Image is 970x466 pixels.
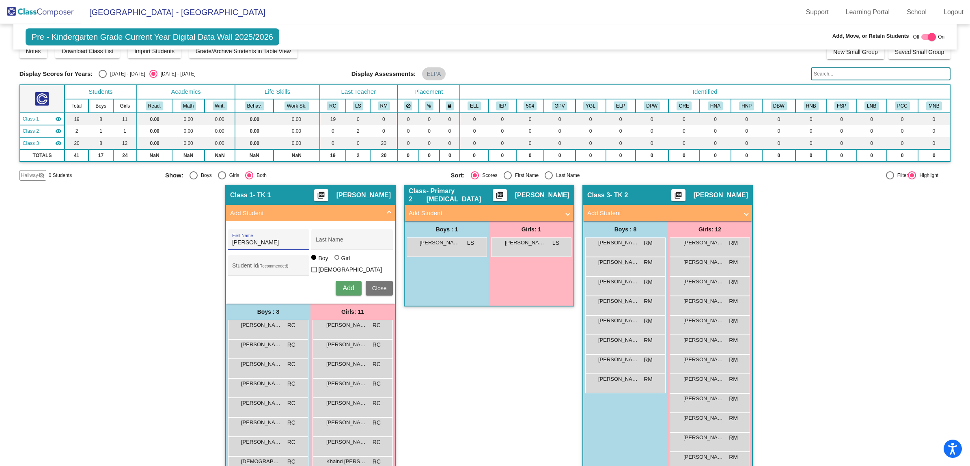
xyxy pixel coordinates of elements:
span: Pre - Kindergarten Grade Current Year Digital Data Wall 2025/2026 [26,28,279,45]
th: Keep with teacher [440,99,460,113]
td: 0 [440,149,460,162]
span: New Small Group [833,49,878,55]
td: 2 [346,125,370,137]
td: 20 [370,149,397,162]
mat-icon: visibility [55,140,62,147]
mat-radio-group: Select an option [99,70,195,78]
span: [PERSON_NAME] [683,239,724,247]
span: RM [729,317,738,325]
td: 0 [887,125,918,137]
span: RM [729,297,738,306]
th: CARE Referral [668,99,700,113]
span: [PERSON_NAME] [241,321,282,329]
button: Read. [146,101,164,110]
span: [PERSON_NAME] [683,297,724,305]
mat-icon: picture_as_pdf [673,191,683,203]
td: 0 [827,113,857,125]
span: [PERSON_NAME] [598,317,639,325]
a: Learning Portal [839,6,897,19]
td: 0.00 [235,137,274,149]
button: PCC [895,101,910,110]
span: LS [467,239,474,247]
td: 0 [731,125,762,137]
span: [PERSON_NAME] [598,258,639,266]
a: Support [800,6,835,19]
td: 0 [795,149,827,162]
div: Last Name [553,172,580,179]
td: 0 [397,113,419,125]
td: 0 [346,137,370,149]
button: Saved Small Group [888,45,951,59]
span: Sort: [451,172,465,179]
div: Girls: 11 [310,304,395,320]
button: Notes [19,44,47,58]
td: 0 [460,125,489,137]
span: [PERSON_NAME] [241,341,282,349]
button: ELL [468,101,481,110]
span: RC [287,341,295,349]
span: 0 Students [49,172,72,179]
td: 0 [440,125,460,137]
td: 0 [700,137,731,149]
span: [PERSON_NAME] [683,317,724,325]
th: Low Needs Behavior [857,99,887,113]
td: 0 [731,113,762,125]
span: Import Students [134,48,175,54]
span: [PERSON_NAME] [683,278,724,286]
input: Search... [811,67,951,80]
td: 20 [370,137,397,149]
span: [GEOGRAPHIC_DATA] - [GEOGRAPHIC_DATA] [81,6,265,19]
td: 0 [320,125,346,137]
td: 2 [65,125,88,137]
span: Add [343,285,354,291]
a: School [900,6,933,19]
span: Download Class List [62,48,113,54]
td: 1 [88,125,113,137]
span: [PERSON_NAME] [598,239,639,247]
td: 0 [419,113,440,125]
td: 0 [636,137,668,149]
td: 0 [795,125,827,137]
th: Boys [88,99,113,113]
div: Boys : 8 [226,304,310,320]
td: TOTALS [20,149,65,162]
td: 0 [544,137,575,149]
td: 0.00 [205,113,235,125]
span: [PERSON_NAME] [515,191,569,199]
th: Keep away students [397,99,419,113]
th: Academics [137,85,235,99]
span: RC [373,321,381,330]
span: Show: [165,172,183,179]
td: 0 [419,125,440,137]
td: 0 [857,137,887,149]
button: RM [378,101,390,110]
button: Grade/Archive Students in Table View [189,44,297,58]
button: Import Students [128,44,181,58]
td: 0 [887,137,918,149]
td: 20 [65,137,88,149]
td: Leslie Smith - Primary Autism [20,125,65,137]
input: Student Id [232,265,305,272]
mat-radio-group: Select an option [451,171,730,179]
td: 8 [88,137,113,149]
th: Leslie Smith [346,99,370,113]
td: 0 [370,125,397,137]
td: 0 [700,149,731,162]
th: Renee Culp [320,99,346,113]
td: 0 [516,113,544,125]
button: Print Students Details [314,189,328,201]
td: Renee Culp - TK 1 [20,113,65,125]
span: - TK 2 [610,191,628,199]
button: CRE [677,101,692,110]
button: 504 [524,101,537,110]
div: Boy [318,254,328,262]
td: 0 [827,137,857,149]
button: Download Class List [55,44,120,58]
td: 0 [489,149,516,162]
th: High Needs Parent [731,99,762,113]
td: 0.00 [137,113,172,125]
td: 0 [827,125,857,137]
td: 0 [668,137,700,149]
td: 0 [489,137,516,149]
input: Last Name [316,239,389,246]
